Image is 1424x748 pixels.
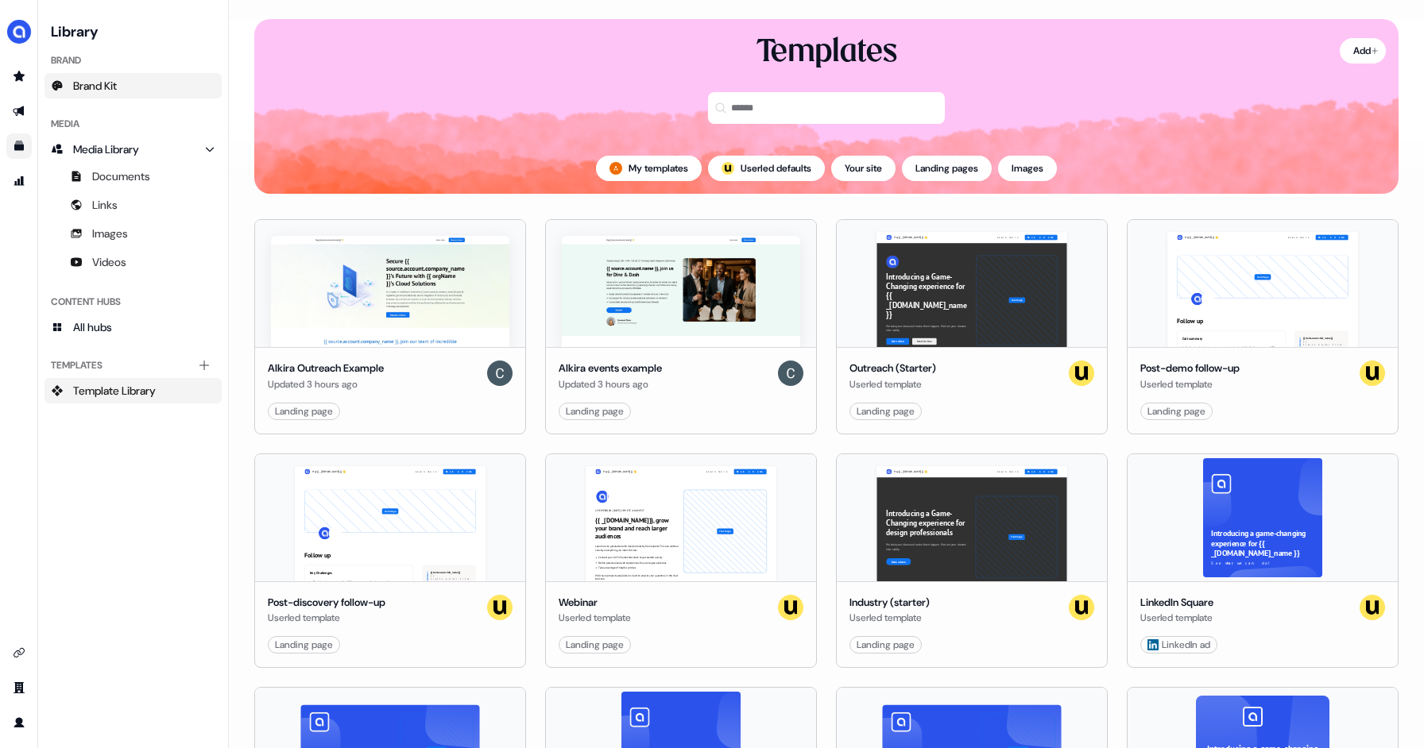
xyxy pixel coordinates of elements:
[6,675,32,700] a: Go to team
[722,162,734,175] img: userled logo
[849,610,930,626] div: Userled template
[566,637,624,653] div: Landing page
[254,219,526,434] button: Alkira Outreach ExampleAlkira Outreach ExampleUpdated 3 hours agoCalvinLanding page
[778,595,803,620] img: userled logo
[487,595,513,620] img: userled logo
[708,156,825,181] button: userled logo;Userled defaults
[1140,610,1213,626] div: Userled template
[756,32,897,73] div: Templates
[559,595,631,611] div: Webinar
[857,403,915,419] div: Landing page
[559,610,631,626] div: Userled template
[73,383,156,399] span: Template Library
[562,236,800,347] img: Alkira events example
[268,376,384,392] div: Updated 3 hours ago
[271,236,509,347] img: Alkira Outreach Example
[849,376,936,392] div: Userled template
[275,637,333,653] div: Landing page
[92,197,118,213] span: Links
[998,156,1057,181] button: Images
[1140,595,1213,611] div: LinkedIn Square
[849,595,930,611] div: Industry (starter)
[559,361,662,376] div: Alkira events example
[44,314,222,340] a: All hubs
[831,156,896,181] button: Your site
[1140,376,1240,392] div: Userled template
[44,111,222,137] div: Media
[857,637,915,653] div: Landing page
[92,254,126,270] span: Videos
[1140,361,1240,376] div: Post-demo follow-up
[92,168,150,184] span: Documents
[92,226,128,241] span: Images
[6,640,32,665] a: Go to integrations
[6,133,32,159] a: Go to templates
[1069,595,1094,620] img: userled logo
[44,289,222,314] div: Content Hubs
[487,361,513,386] img: Calvin
[545,453,817,669] button: Hey {{ _[DOMAIN_NAME] }} 👋Learn moreBook a demoLIVE WEBINAR | [DATE] 1PM EST | 10AM PST{{ _[DOMAI...
[849,361,936,376] div: Outreach (Starter)
[836,453,1108,669] button: Hey {{ _[DOMAIN_NAME] }} 👋Learn moreBook a demoIntroducing a Game-Changing experience for design ...
[1360,361,1385,386] img: userled logo
[275,403,333,419] div: Landing page
[73,141,139,157] span: Media Library
[254,453,526,669] button: Hey {{ _[DOMAIN_NAME] }} 👋Learn moreBook a demoYour imageFollow upKey Challenges Breaking down co...
[44,48,222,73] div: Brand
[836,219,1108,434] button: Hey {{ _[DOMAIN_NAME] }} 👋Learn moreBook a demoIntroducing a Game-Changing experience for {{ _[DO...
[566,403,624,419] div: Landing page
[1360,595,1385,620] img: userled logo
[73,78,117,94] span: Brand Kit
[268,610,385,626] div: Userled template
[1340,38,1386,64] button: Add
[44,249,222,275] a: Videos
[44,73,222,98] a: Brand Kit
[778,361,803,386] img: Calvin
[6,710,32,735] a: Go to profile
[6,168,32,194] a: Go to attribution
[44,19,222,41] h3: Library
[6,64,32,89] a: Go to prospects
[722,162,734,175] div: ;
[1069,361,1094,386] img: userled logo
[1127,453,1399,669] button: Introducing a game-changing experience for {{ _[DOMAIN_NAME]_name }}See what we can do!LinkedIn S...
[559,376,662,392] div: Updated 3 hours ago
[609,162,622,175] img: Apoorva
[44,192,222,218] a: Links
[44,378,222,403] a: Template Library
[73,319,112,335] span: All hubs
[545,219,817,434] button: Alkira events exampleAlkira events exampleUpdated 3 hours agoCalvinLanding page
[44,164,222,189] a: Documents
[6,98,32,124] a: Go to outbound experience
[268,595,385,611] div: Post-discovery follow-up
[1147,637,1210,653] div: LinkedIn ad
[44,137,222,162] a: Media Library
[1147,403,1205,419] div: Landing page
[268,361,384,376] div: Alkira Outreach Example
[44,353,222,378] div: Templates
[44,221,222,246] a: Images
[596,156,702,181] button: My templates
[902,156,992,181] button: Landing pages
[1127,219,1399,434] button: Hey {{ _[DOMAIN_NAME] }} 👋Learn moreBook a demoYour imageFollow upCall summary Understand what cu...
